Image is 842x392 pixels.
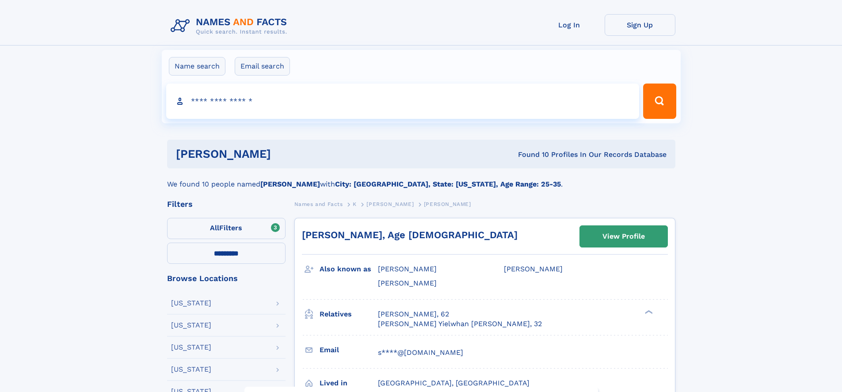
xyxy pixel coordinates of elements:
a: [PERSON_NAME], Age [DEMOGRAPHIC_DATA] [302,229,518,240]
button: Search Button [643,84,676,119]
div: ❯ [643,309,653,315]
div: Found 10 Profiles In Our Records Database [394,150,667,160]
span: All [210,224,219,232]
input: search input [166,84,640,119]
a: View Profile [580,226,667,247]
span: [PERSON_NAME] [378,265,437,273]
a: Sign Up [605,14,675,36]
img: Logo Names and Facts [167,14,294,38]
span: [PERSON_NAME] [378,279,437,287]
h3: Relatives [320,307,378,322]
a: [PERSON_NAME] [366,198,414,209]
div: Filters [167,200,286,208]
div: [US_STATE] [171,366,211,373]
label: Filters [167,218,286,239]
div: Browse Locations [167,274,286,282]
div: [US_STATE] [171,322,211,329]
div: [US_STATE] [171,344,211,351]
span: K [353,201,357,207]
h3: Lived in [320,376,378,391]
a: Names and Facts [294,198,343,209]
h1: [PERSON_NAME] [176,148,395,160]
b: [PERSON_NAME] [260,180,320,188]
a: [PERSON_NAME] Yielwhan [PERSON_NAME], 32 [378,319,542,329]
span: [GEOGRAPHIC_DATA], [GEOGRAPHIC_DATA] [378,379,530,387]
div: [US_STATE] [171,300,211,307]
span: [PERSON_NAME] [366,201,414,207]
label: Name search [169,57,225,76]
div: We found 10 people named with . [167,168,675,190]
h3: Email [320,343,378,358]
div: View Profile [602,226,645,247]
a: [PERSON_NAME], 62 [378,309,449,319]
h3: Also known as [320,262,378,277]
b: City: [GEOGRAPHIC_DATA], State: [US_STATE], Age Range: 25-35 [335,180,561,188]
label: Email search [235,57,290,76]
a: Log In [534,14,605,36]
span: [PERSON_NAME] [424,201,471,207]
span: [PERSON_NAME] [504,265,563,273]
a: K [353,198,357,209]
